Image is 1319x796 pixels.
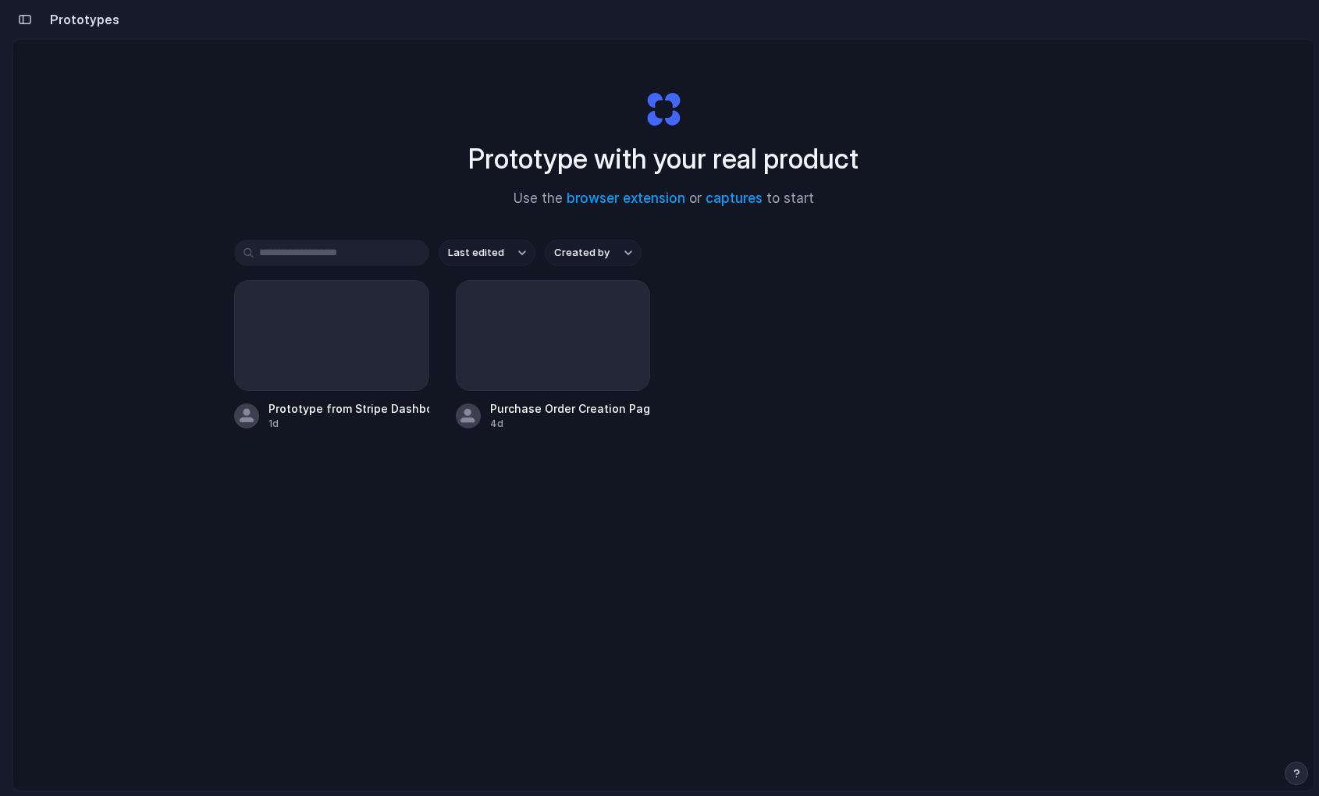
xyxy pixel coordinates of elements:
[514,189,814,209] span: Use the or to start
[554,245,610,261] span: Created by
[468,138,859,179] h1: Prototype with your real product
[545,240,642,266] button: Created by
[490,417,651,431] div: 4d
[456,280,651,431] a: Purchase Order Creation Page4d
[44,10,119,29] h2: Prototypes
[268,400,429,417] div: Prototype from Stripe Dashboard
[439,240,535,266] button: Last edited
[490,400,651,417] div: Purchase Order Creation Page
[268,417,429,431] div: 1d
[567,190,685,206] a: browser extension
[448,245,504,261] span: Last edited
[706,190,763,206] a: captures
[234,280,429,431] a: Prototype from Stripe Dashboard1d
